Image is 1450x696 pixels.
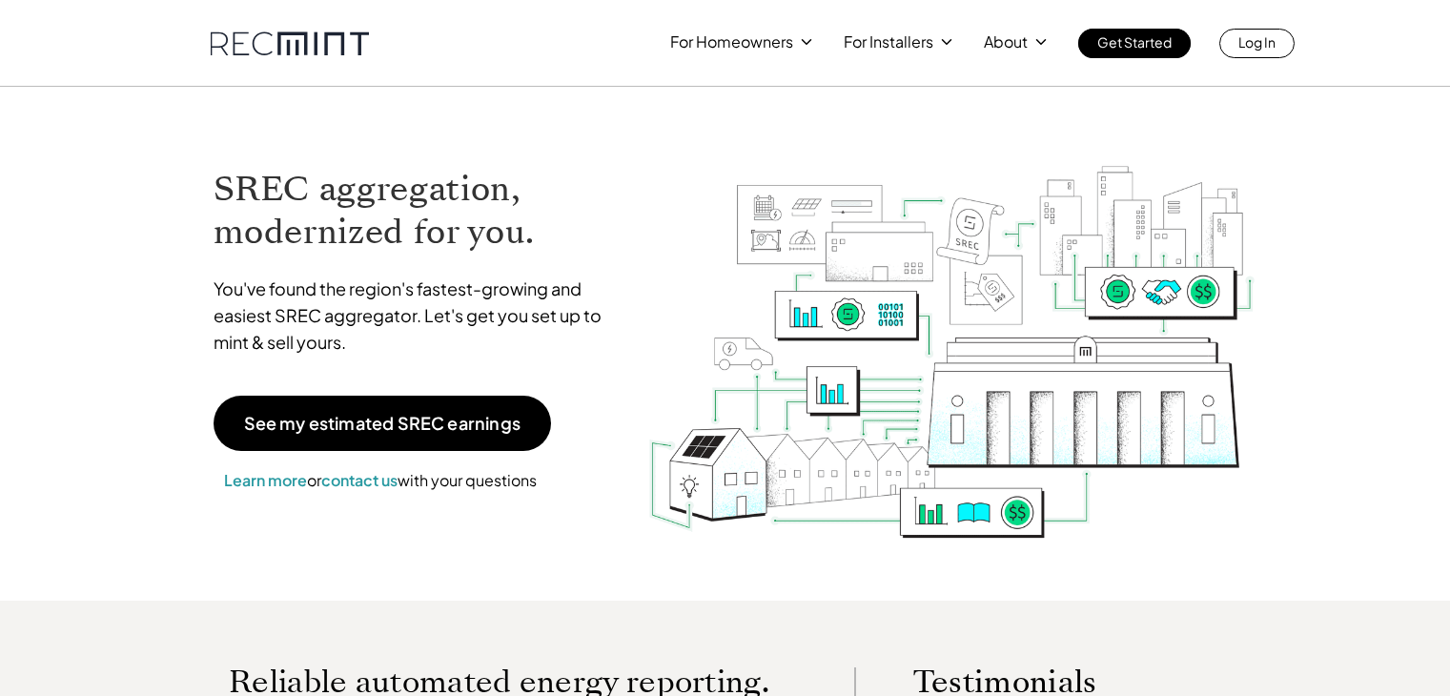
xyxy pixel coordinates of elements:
[214,396,551,451] a: See my estimated SREC earnings
[229,667,797,696] p: Reliable automated energy reporting.
[321,470,398,490] a: contact us
[1097,29,1172,55] p: Get Started
[224,470,307,490] a: Learn more
[1219,29,1295,58] a: Log In
[214,468,547,493] p: or with your questions
[1078,29,1191,58] a: Get Started
[214,168,620,254] h1: SREC aggregation, modernized for you.
[214,276,620,356] p: You've found the region's fastest-growing and easiest SREC aggregator. Let's get you set up to mi...
[984,29,1028,55] p: About
[244,415,521,432] p: See my estimated SREC earnings
[670,29,793,55] p: For Homeowners
[913,667,1197,696] p: Testimonials
[647,115,1256,543] img: RECmint value cycle
[1238,29,1276,55] p: Log In
[844,29,933,55] p: For Installers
